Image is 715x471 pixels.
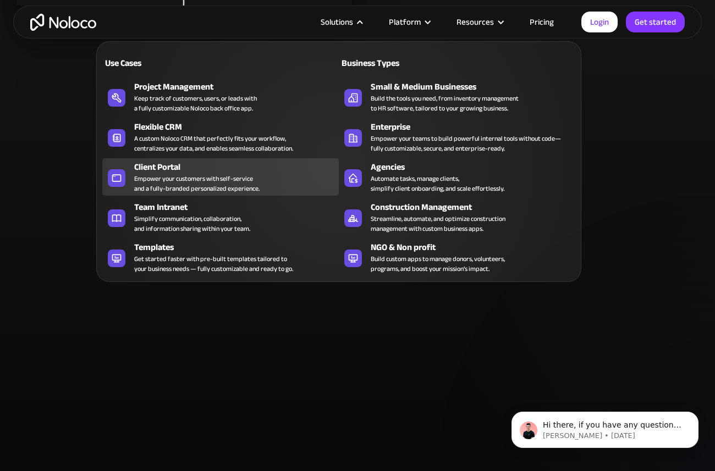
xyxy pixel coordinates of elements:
[134,254,293,274] div: Get started faster with pre-built templates tailored to your business needs — fully customizable ...
[134,120,344,134] div: Flexible CRM
[102,158,339,196] a: Client PortalEmpower your customers with self-serviceand a fully-branded personalized experience.
[102,50,339,75] a: Use Cases
[102,78,339,115] a: Project ManagementKeep track of customers, users, or leads witha fully customizable Noloco back o...
[134,174,260,193] div: Empower your customers with self-service and a fully-branded personalized experience.
[134,80,344,93] div: Project Management
[134,201,344,214] div: Team Intranet
[339,78,575,115] a: Small & Medium BusinessesBuild the tools you need, from inventory managementto HR software, tailo...
[16,99,698,129] h2: Data collection has never been simpler
[134,241,344,254] div: Templates
[321,15,353,29] div: Solutions
[371,120,580,134] div: Enterprise
[371,80,580,93] div: Small & Medium Businesses
[102,239,339,276] a: TemplatesGet started faster with pre-built templates tailored toyour business needs — fully custo...
[102,198,339,236] a: Team IntranetSimplify communication, collaboration,and information sharing within your team.
[371,254,505,274] div: Build custom apps to manage donors, volunteers, programs, and boost your mission’s impact.
[102,118,339,156] a: Flexible CRMA custom Noloco CRM that perfectly fits your workflow,centralizes your data, and enab...
[371,93,519,113] div: Build the tools you need, from inventory management to HR software, tailored to your growing busi...
[626,12,685,32] a: Get started
[389,15,421,29] div: Platform
[30,14,96,31] a: home
[134,214,250,234] div: Simplify communication, collaboration, and information sharing within your team.
[339,239,575,276] a: NGO & Non profitBuild custom apps to manage donors, volunteers,programs, and boost your mission’s...
[371,214,505,234] div: Streamline, automate, and optimize construction management with custom business apps.
[371,174,504,193] div: Automate tasks, manage clients, simplify client onboarding, and scale effortlessly.
[581,12,618,32] a: Login
[375,15,443,29] div: Platform
[339,50,575,75] a: Business Types
[371,134,570,153] div: Empower your teams to build powerful internal tools without code—fully customizable, secure, and ...
[339,158,575,196] a: AgenciesAutomate tasks, manage clients,simplify client onboarding, and scale effortlessly.
[457,15,494,29] div: Resources
[516,15,568,29] a: Pricing
[134,160,344,174] div: Client Portal
[371,160,580,174] div: Agencies
[371,201,580,214] div: Construction Management
[134,134,293,153] div: A custom Noloco CRM that perfectly fits your workflow, centralizes your data, and enables seamles...
[307,15,375,29] div: Solutions
[495,389,715,466] iframe: Intercom notifications message
[102,57,216,70] div: Use Cases
[371,241,580,254] div: NGO & Non profit
[339,118,575,156] a: EnterpriseEmpower your teams to build powerful internal tools without code—fully customizable, se...
[339,57,453,70] div: Business Types
[339,198,575,236] a: Construction ManagementStreamline, automate, and optimize constructionmanagement with custom busi...
[96,26,581,282] nav: Solutions
[443,15,516,29] div: Resources
[134,93,257,113] div: Keep track of customers, users, or leads with a fully customizable Noloco back office app.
